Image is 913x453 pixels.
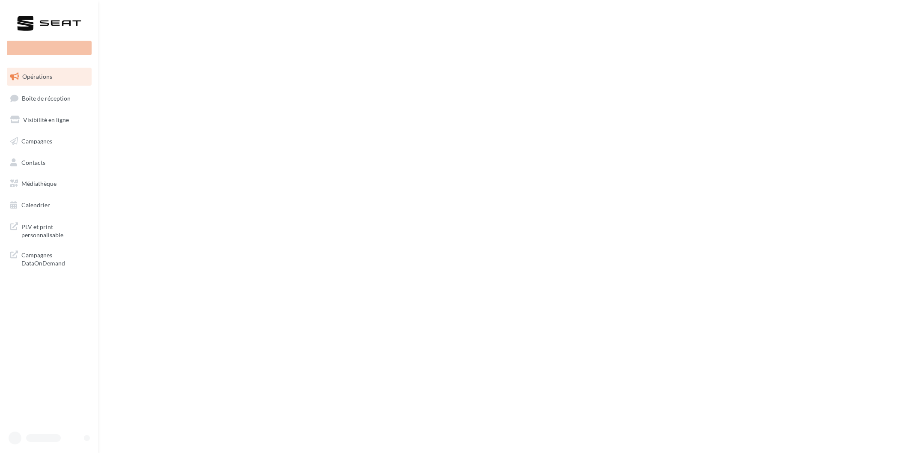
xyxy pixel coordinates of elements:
[21,180,57,187] span: Médiathèque
[5,111,93,129] a: Visibilité en ligne
[5,218,93,243] a: PLV et print personnalisable
[21,158,45,166] span: Contacts
[21,201,50,209] span: Calendrier
[22,73,52,80] span: Opérations
[21,137,52,145] span: Campagnes
[21,221,88,239] span: PLV et print personnalisable
[21,249,88,268] span: Campagnes DataOnDemand
[5,68,93,86] a: Opérations
[5,196,93,214] a: Calendrier
[5,154,93,172] a: Contacts
[5,132,93,150] a: Campagnes
[5,246,93,271] a: Campagnes DataOnDemand
[5,89,93,107] a: Boîte de réception
[5,175,93,193] a: Médiathèque
[23,116,69,123] span: Visibilité en ligne
[22,94,71,101] span: Boîte de réception
[7,41,92,55] div: Nouvelle campagne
